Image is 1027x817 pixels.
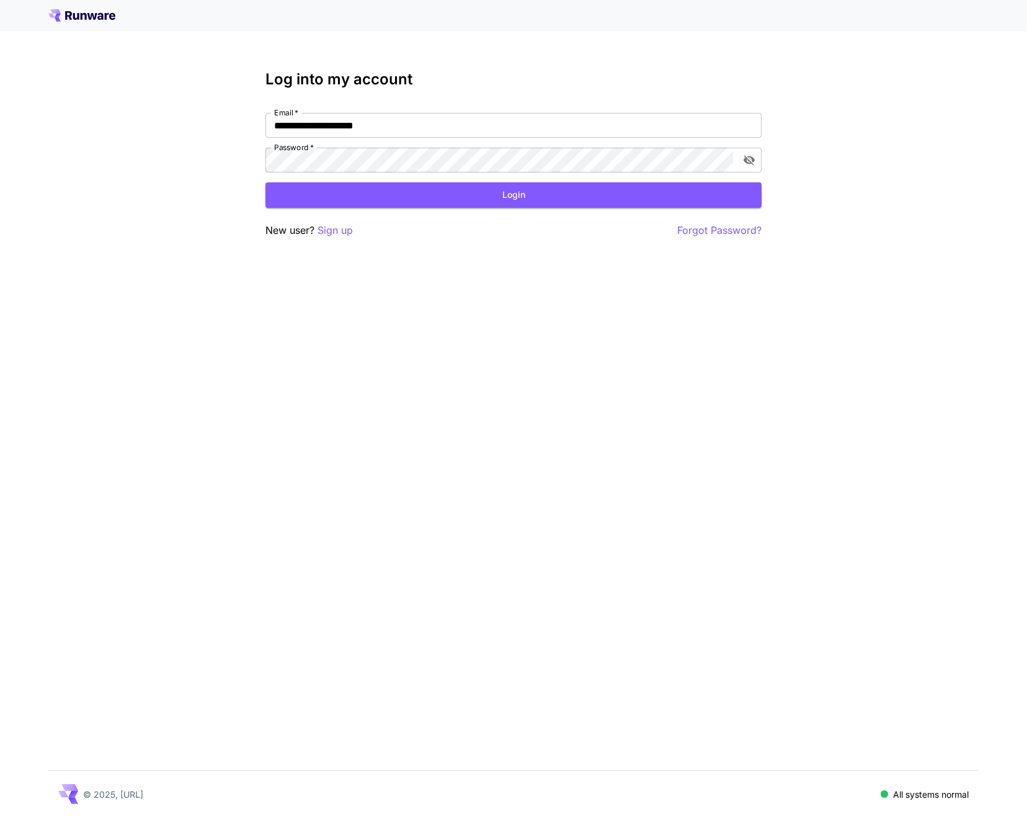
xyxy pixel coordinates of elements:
[274,107,298,118] label: Email
[893,788,969,801] p: All systems normal
[677,223,762,238] button: Forgot Password?
[265,223,353,238] p: New user?
[738,149,760,171] button: toggle password visibility
[265,71,762,88] h3: Log into my account
[265,182,762,208] button: Login
[83,788,143,801] p: © 2025, [URL]
[318,223,353,238] button: Sign up
[274,142,314,153] label: Password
